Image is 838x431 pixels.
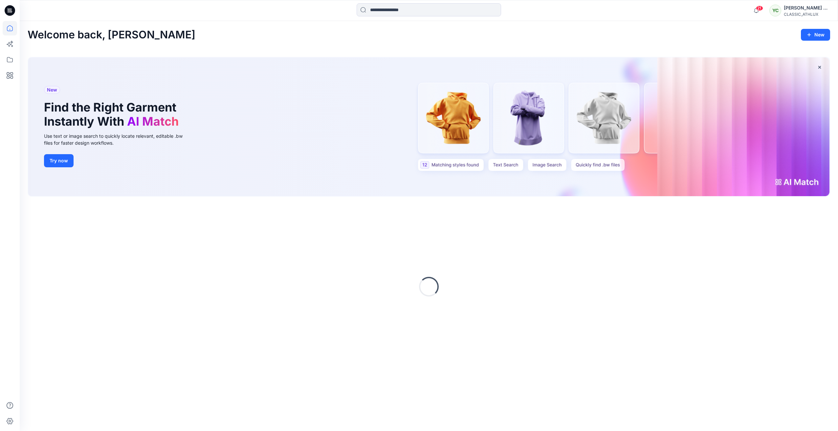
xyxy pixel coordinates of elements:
[28,29,195,41] h2: Welcome back, [PERSON_NAME]
[769,5,781,16] div: YC
[127,114,179,129] span: AI Match
[44,154,74,167] button: Try now
[801,29,830,41] button: New
[784,4,830,12] div: [PERSON_NAME] Cfai
[44,133,192,146] div: Use text or image search to quickly locate relevant, editable .bw files for faster design workflows.
[47,86,57,94] span: New
[44,100,182,129] h1: Find the Right Garment Instantly With
[756,6,763,11] span: 21
[784,12,830,17] div: CLASSIC_ATHLUX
